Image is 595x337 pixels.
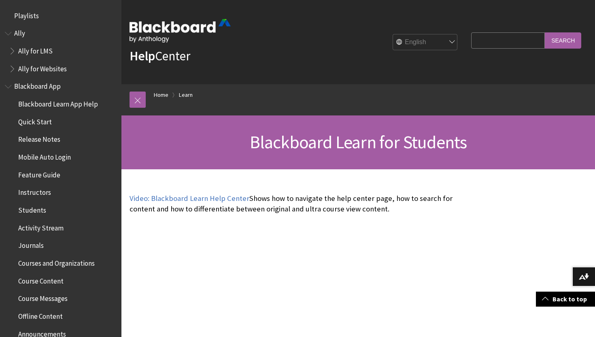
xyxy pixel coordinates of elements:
[14,27,25,38] span: Ally
[5,27,117,76] nav: Book outline for Anthology Ally Help
[393,34,458,51] select: Site Language Selector
[18,168,60,179] span: Feature Guide
[18,309,63,320] span: Offline Content
[5,9,117,23] nav: Book outline for Playlists
[18,133,60,144] span: Release Notes
[179,90,193,100] a: Learn
[130,48,155,64] strong: Help
[154,90,168,100] a: Home
[18,97,98,108] span: Blackboard Learn App Help
[130,194,249,203] a: Video: Blackboard Learn Help Center
[18,115,52,126] span: Quick Start
[18,186,51,197] span: Instructors
[130,19,231,43] img: Blackboard by Anthology
[18,44,53,55] span: Ally for LMS
[545,32,581,48] input: Search
[536,292,595,307] a: Back to top
[130,48,190,64] a: HelpCenter
[18,221,64,232] span: Activity Stream
[18,239,44,250] span: Journals
[18,256,95,267] span: Courses and Organizations
[250,131,467,153] span: Blackboard Learn for Students
[14,80,61,91] span: Blackboard App
[130,193,467,214] p: Shows how to navigate the help center page, how to search for content and how to differentiate be...
[14,9,39,20] span: Playlists
[18,292,68,303] span: Course Messages
[18,62,67,73] span: Ally for Websites
[18,274,64,285] span: Course Content
[18,203,46,214] span: Students
[18,150,71,161] span: Mobile Auto Login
